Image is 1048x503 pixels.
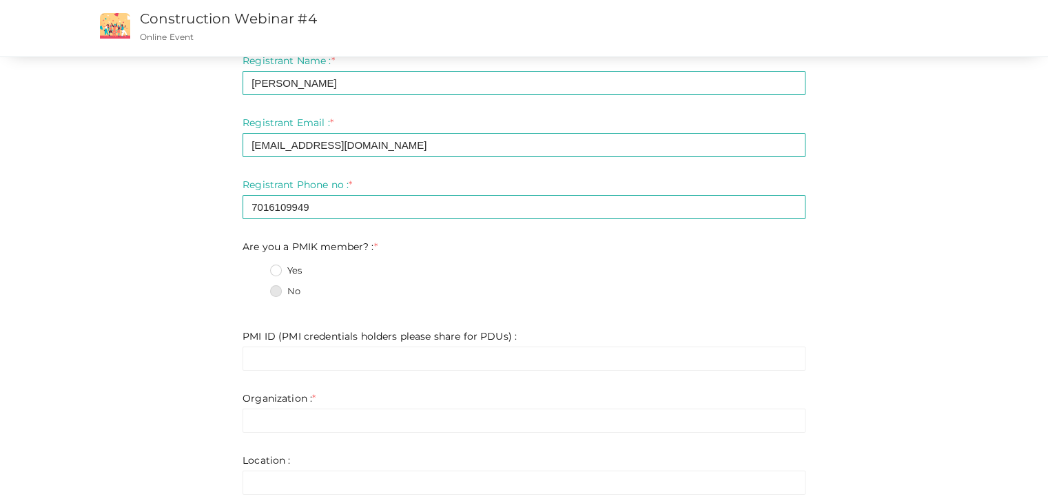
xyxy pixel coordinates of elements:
label: No [270,285,300,298]
label: Registrant Email : [243,116,333,130]
label: PMI ID (PMI credentials holders please share for PDUs) : [243,329,517,343]
label: Organization : [243,391,316,405]
label: Yes [270,264,302,278]
p: Online Event [140,31,664,43]
input: Enter registrant phone no here. [243,195,805,219]
label: Registrant Name : [243,54,335,68]
input: Enter registrant name here. [243,71,805,95]
label: Location : [243,453,290,467]
img: event2.png [100,13,130,39]
label: Registrant Phone no : [243,178,352,192]
label: Are you a PMIK member? : [243,240,378,254]
input: Enter registrant email here. [243,133,805,157]
a: Construction Webinar #4 [140,10,317,27]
